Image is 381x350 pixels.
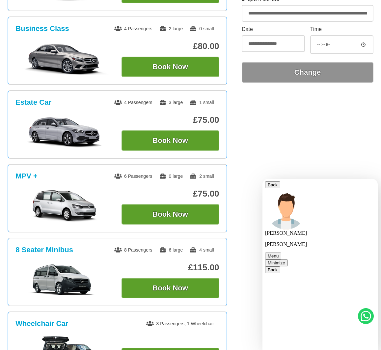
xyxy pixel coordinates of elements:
[122,41,219,51] p: £80.00
[114,100,152,105] span: 4 Passengers
[122,278,219,298] button: Book Now
[159,26,183,31] span: 2 large
[114,26,152,31] span: 4 Passengers
[159,174,183,179] span: 0 large
[122,57,219,77] button: Book Now
[15,24,69,33] h3: Business Class
[122,115,219,125] p: £75.00
[15,98,51,107] h3: Estate Car
[122,130,219,151] button: Book Now
[122,204,219,225] button: Book Now
[189,247,214,253] span: 4 small
[114,174,152,179] span: 6 Passengers
[189,174,214,179] span: 2 small
[310,27,373,32] label: Time
[242,27,305,32] label: Date
[122,189,219,199] p: £75.00
[122,262,219,273] p: £115.00
[262,179,378,350] iframe: chat widget
[146,321,214,326] span: 3 Passengers, 1 Wheelchair
[114,247,152,253] span: 8 Passengers
[15,116,113,149] img: Estate Car
[15,319,68,328] h3: Wheelchair Car
[242,62,373,83] button: Change
[159,100,183,105] span: 3 large
[15,190,113,223] img: MPV +
[15,172,38,180] h3: MPV +
[15,42,113,75] img: Business Class
[159,247,183,253] span: 6 large
[15,263,113,296] img: 8 Seater Minibus
[189,100,214,105] span: 1 small
[15,246,73,254] h3: 8 Seater Minibus
[189,26,214,31] span: 0 small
